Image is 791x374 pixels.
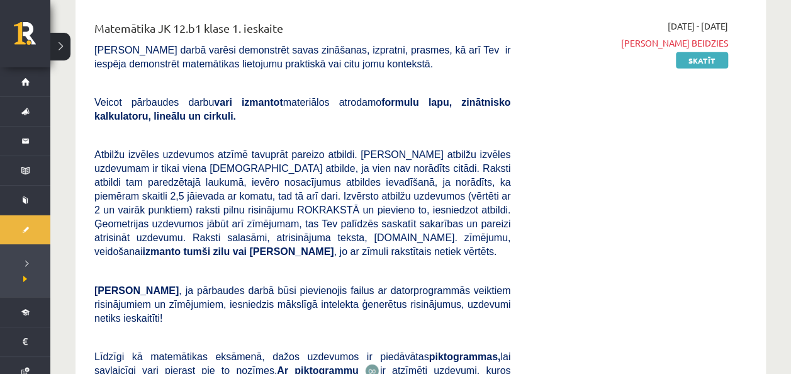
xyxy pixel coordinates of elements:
[94,97,510,122] b: formulu lapu, zinātnisko kalkulatoru, lineālu un cirkuli.
[143,246,181,257] b: izmanto
[94,285,179,296] span: [PERSON_NAME]
[94,45,510,69] span: [PERSON_NAME] darbā varēsi demonstrēt savas zināšanas, izpratni, prasmes, kā arī Tev ir iespēja d...
[94,20,510,43] div: Matemātika JK 12.b1 klase 1. ieskaite
[214,97,283,108] b: vari izmantot
[676,52,728,69] a: Skatīt
[668,20,728,33] span: [DATE] - [DATE]
[429,351,501,362] b: piktogrammas,
[14,22,50,54] a: Rīgas 1. Tālmācības vidusskola
[529,37,728,50] span: [PERSON_NAME] beidzies
[94,285,510,324] span: , ja pārbaudes darbā būsi pievienojis failus ar datorprogrammās veiktiem risinājumiem un zīmējumi...
[94,97,510,122] span: Veicot pārbaudes darbu materiālos atrodamo
[183,246,334,257] b: tumši zilu vai [PERSON_NAME]
[94,149,510,257] span: Atbilžu izvēles uzdevumos atzīmē tavuprāt pareizo atbildi. [PERSON_NAME] atbilžu izvēles uzdevuma...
